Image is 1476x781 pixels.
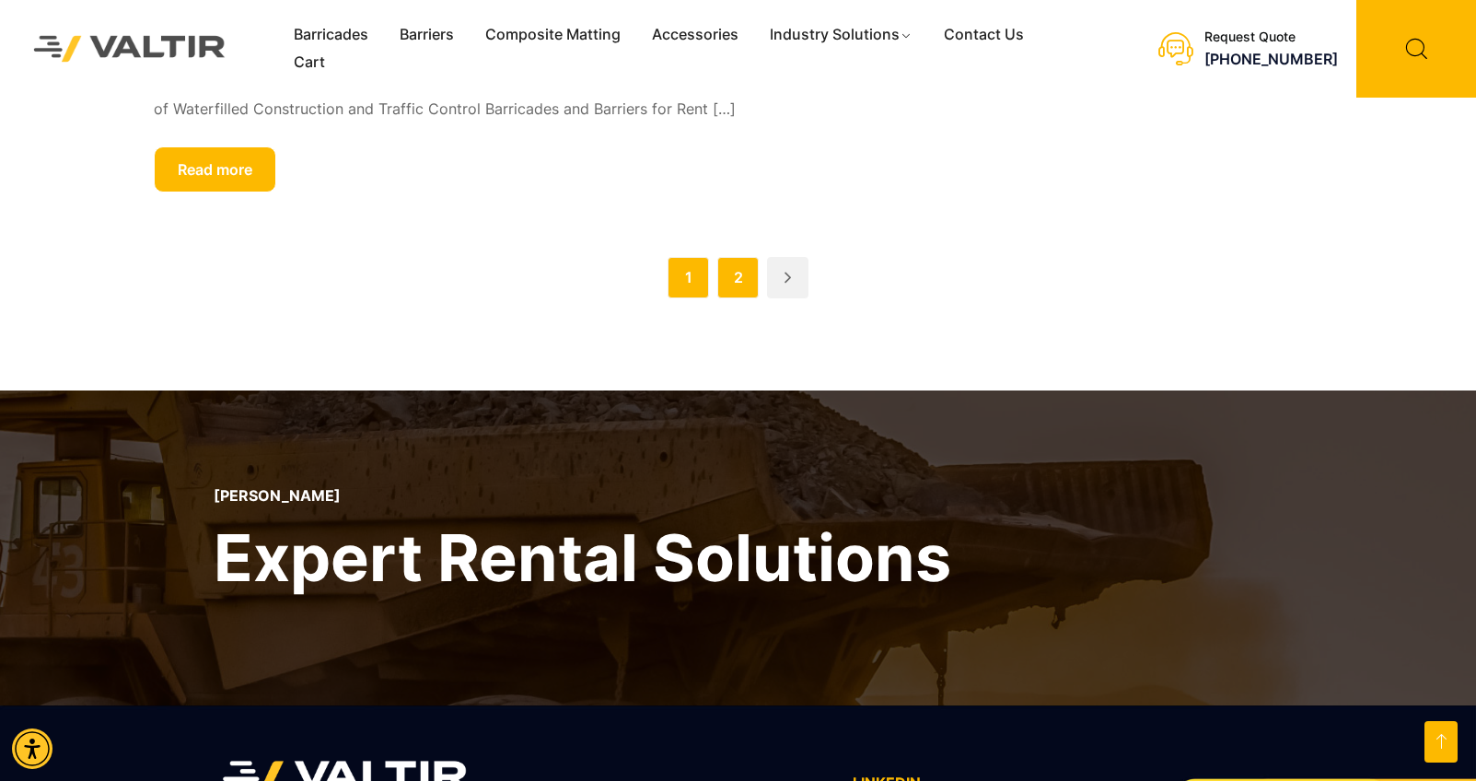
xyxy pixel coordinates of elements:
[154,257,1323,308] nav: Posts pagination
[470,21,636,49] a: Composite Matting
[1204,50,1338,68] a: call (888) 496-3625
[214,487,951,505] p: [PERSON_NAME]
[767,257,808,298] a: Get next item
[717,257,759,298] a: 2
[278,21,384,49] a: Barricades
[14,16,246,82] img: Valtir Rentals
[12,729,52,769] div: Accessibility Menu
[754,21,928,49] a: Industry Solutions
[214,516,951,600] h2: Expert Rental Solutions
[668,257,709,298] span: 1
[278,49,341,76] a: Cart
[384,21,470,49] a: Barriers
[1204,29,1338,45] div: Request Quote
[928,21,1040,49] a: Contact Us
[154,146,276,192] a: Read more Construction Site Solutions
[1424,721,1458,763] a: Open this option
[636,21,754,49] a: Accessories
